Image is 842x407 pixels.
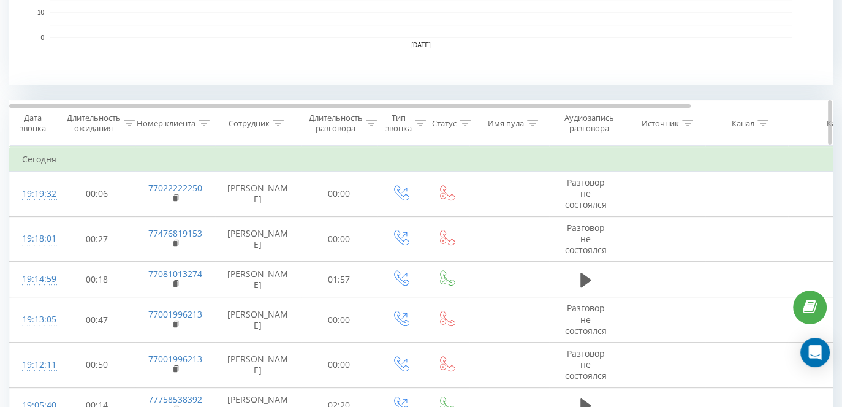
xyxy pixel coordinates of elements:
td: [PERSON_NAME] [215,172,301,217]
td: 00:06 [59,172,135,217]
text: 0 [40,34,44,41]
td: 00:50 [59,342,135,387]
a: 77081013274 [148,268,202,280]
div: Аудиозапись разговора [559,113,619,134]
a: 77022222250 [148,182,202,194]
div: Номер клиента [137,118,195,129]
div: Open Intercom Messenger [800,338,830,367]
div: 19:12:11 [22,353,47,377]
td: [PERSON_NAME] [215,262,301,297]
td: 00:47 [59,297,135,343]
div: 19:18:01 [22,227,47,251]
td: 00:00 [301,342,377,387]
div: Канал [732,118,754,129]
div: Имя пула [488,118,524,129]
a: 77758538392 [148,394,202,405]
span: Разговор не состоялся [565,302,607,336]
text: 10 [37,9,45,16]
td: [PERSON_NAME] [215,216,301,262]
a: 77001996213 [148,353,202,365]
span: Разговор не состоялся [565,222,607,256]
div: Статус [432,118,457,129]
span: Разговор не состоялся [565,177,607,210]
div: Источник [642,118,679,129]
td: [PERSON_NAME] [215,297,301,343]
td: 00:18 [59,262,135,297]
td: 00:00 [301,297,377,343]
div: Длительность ожидания [67,113,121,134]
div: 19:14:59 [22,267,47,291]
a: 77476819153 [148,227,202,239]
text: [DATE] [411,42,431,48]
div: Тип звонка [385,113,412,134]
td: [PERSON_NAME] [215,342,301,387]
div: Сотрудник [229,118,270,129]
div: Длительность разговора [309,113,363,134]
td: 00:00 [301,216,377,262]
span: Разговор не состоялся [565,348,607,381]
td: 01:57 [301,262,377,297]
div: 19:19:32 [22,182,47,206]
div: Дата звонка [10,113,55,134]
td: 00:27 [59,216,135,262]
div: 19:13:05 [22,308,47,332]
td: 00:00 [301,172,377,217]
a: 77001996213 [148,308,202,320]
